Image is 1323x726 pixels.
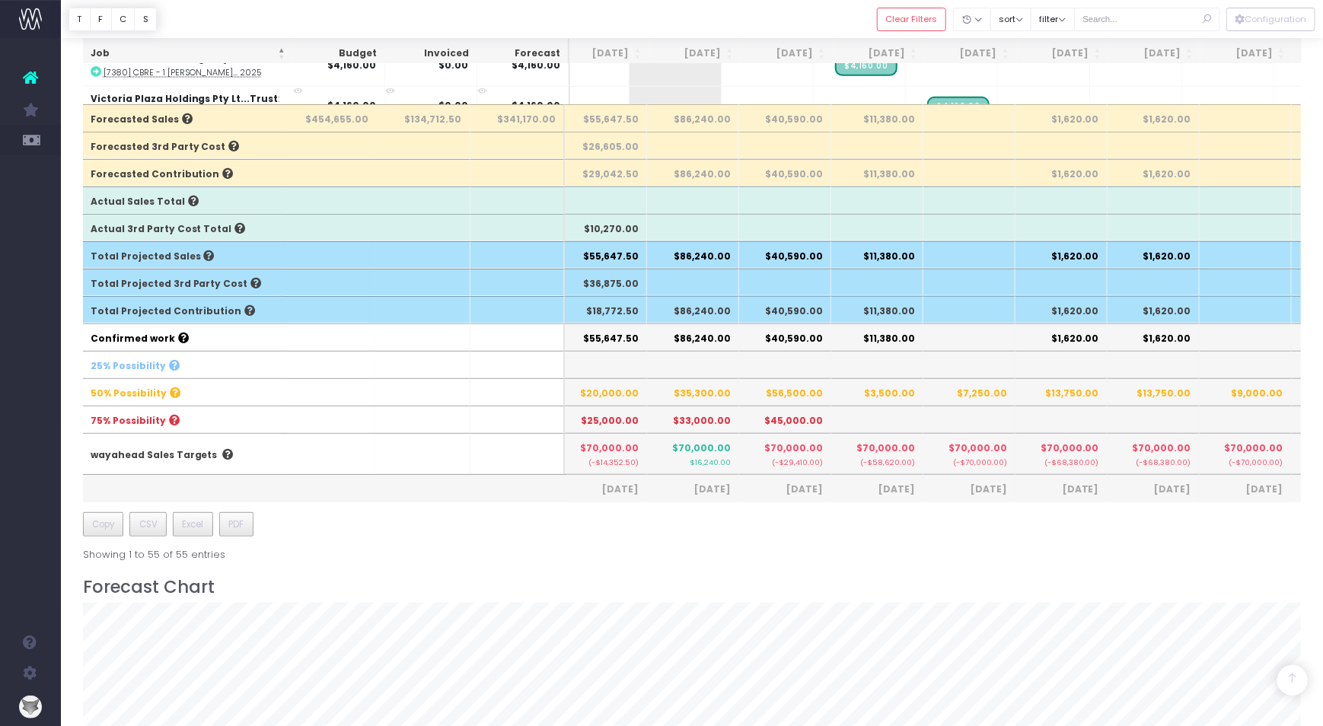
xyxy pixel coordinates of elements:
span: PDF [228,517,244,531]
small: (-$58,620.00) [839,455,915,468]
th: $86,240.00 [647,323,739,351]
button: filter [1031,8,1075,31]
th: Budget [293,39,385,68]
th: 50% Possibility [83,378,285,406]
th: $11,380.00 [831,296,923,323]
th: $40,590.00 [739,241,831,269]
th: Mar 26: activate to sort column ascending [1108,39,1200,68]
span: Streamtime Draft Invoice: 002703 – [7381] CBRE - 1 Denison December Retainer 2025 [927,97,989,116]
th: Invoiced [384,39,477,68]
strong: $4,160.00 [328,59,377,72]
button: CSV [129,512,167,537]
span: $70,000.00 [948,441,1007,455]
th: Total Projected 3rd Party Cost [83,269,285,296]
th: $26,605.00 [555,132,647,159]
th: $86,240.00 [647,159,739,186]
a: wayahead Sales Targets [91,448,218,461]
abbr: [7380] CBRE - 1 Denison November Retainer 2025 [104,68,262,79]
button: Excel [173,512,213,537]
span: Forecasted Sales [91,113,193,126]
th: 75% Possibility [83,406,285,433]
th: $11,380.00 [831,241,923,269]
span: $70,000.00 [856,441,915,455]
strong: Victoria Plaza Holdings Pty Lt...Trust [91,93,279,106]
button: sort [990,8,1032,31]
th: Total Projected Sales [83,241,285,269]
div: Vertical button group [1226,8,1315,31]
div: Showing 1 to 55 of 55 entries [83,539,225,562]
button: S [134,8,157,31]
small: $16,240.00 [690,455,731,467]
span: [DATE] [931,482,1007,496]
span: Excel [182,517,203,531]
small: (-$14,352.50) [563,455,639,468]
th: $18,772.50 [555,296,647,323]
th: $86,240.00 [647,104,739,132]
th: Actual Sales Total [83,186,285,214]
th: $1,620.00 [1108,104,1200,132]
span: $4,160.00 [512,100,560,113]
div: Vertical button group [69,8,157,31]
span: $70,000.00 [1133,441,1191,455]
button: C [111,8,135,31]
small: (-$68,380.00) [1115,455,1191,468]
td: : [83,46,365,86]
th: $1,620.00 [1108,241,1200,269]
th: 25% Possibility [83,351,285,378]
th: Feb 26: activate to sort column ascending [1017,39,1109,68]
span: [DATE] [1023,482,1099,496]
span: [DATE] [839,482,915,496]
th: Total Projected Contribution [83,296,285,323]
th: $134,712.50 [377,104,470,132]
th: $11,380.00 [831,159,923,186]
th: $40,590.00 [739,296,831,323]
th: $1,620.00 [1015,296,1108,323]
span: Copy [92,517,114,531]
button: Configuration [1226,8,1315,31]
span: [DATE] [563,482,639,496]
span: $70,000.00 [672,441,731,455]
th: $40,590.00 [739,104,831,132]
th: $341,170.00 [470,104,565,132]
th: $86,240.00 [647,241,739,269]
strong: Victoria Plaza Holdings Pty Lt...Trust [91,53,279,65]
th: $11,380.00 [831,323,923,351]
strong: $0.00 [438,100,468,113]
th: $1,620.00 [1015,159,1108,186]
th: $35,300.00 [647,378,739,406]
button: F [90,8,112,31]
th: $1,620.00 [1108,323,1200,351]
th: $9,000.00 [1200,378,1292,406]
th: Sep 25: activate to sort column ascending [557,39,649,68]
th: $56,500.00 [739,378,831,406]
button: Copy [83,512,124,537]
span: [DATE] [747,482,823,496]
th: Oct 25: activate to sort column ascending [649,39,741,68]
small: (-$70,000.00) [931,455,1007,468]
input: Search... [1074,8,1220,31]
th: Jan 26: activate to sort column ascending [925,39,1017,68]
th: $29,042.50 [555,159,647,186]
td: : [83,86,365,126]
span: $70,000.00 [1041,441,1099,455]
span: $70,000.00 [764,441,823,455]
th: $40,590.00 [739,159,831,186]
strong: $0.00 [438,59,468,72]
th: $13,750.00 [1108,378,1200,406]
th: $55,647.50 [555,104,647,132]
th: $20,000.00 [555,378,647,406]
th: Forecasted 3rd Party Cost [83,132,285,159]
button: PDF [219,512,253,537]
th: Job: activate to sort column descending [83,39,293,68]
th: $1,620.00 [1015,241,1108,269]
span: $70,000.00 [1225,441,1283,455]
small: (-$70,000.00) [1207,455,1283,468]
th: $454,655.00 [284,104,378,132]
th: $11,380.00 [831,104,923,132]
th: $55,647.50 [555,323,647,351]
th: Forecasted Contribution [83,159,285,186]
th: $1,620.00 [1108,159,1200,186]
th: Forecast [477,39,569,68]
h3: Forecast Chart [83,577,1302,597]
th: $1,620.00 [1015,104,1108,132]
